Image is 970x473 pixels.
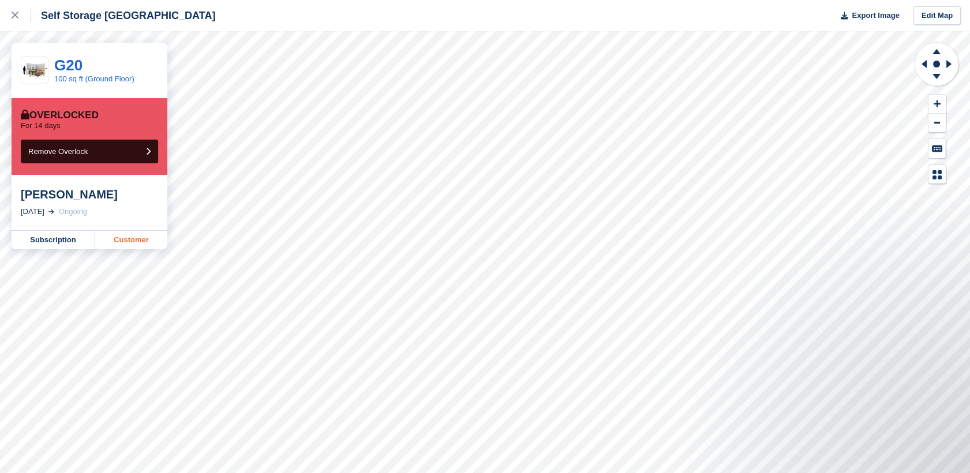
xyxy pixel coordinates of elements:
[852,10,899,21] span: Export Image
[928,165,946,184] button: Map Legend
[95,231,167,249] a: Customer
[54,57,83,74] a: G20
[21,61,48,81] img: 100.jpg
[31,9,215,22] div: Self Storage [GEOGRAPHIC_DATA]
[59,206,87,217] div: Ongoing
[54,74,134,83] a: 100 sq ft (Ground Floor)
[21,187,158,201] div: [PERSON_NAME]
[928,95,946,114] button: Zoom In
[21,206,44,217] div: [DATE]
[928,139,946,158] button: Keyboard Shortcuts
[834,6,900,25] button: Export Image
[928,114,946,133] button: Zoom Out
[12,231,95,249] a: Subscription
[21,140,158,163] button: Remove Overlock
[21,121,61,130] p: For 14 days
[913,6,961,25] a: Edit Map
[28,147,88,156] span: Remove Overlock
[21,110,99,121] div: Overlocked
[48,209,54,214] img: arrow-right-light-icn-cde0832a797a2874e46488d9cf13f60e5c3a73dbe684e267c42b8395dfbc2abf.svg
